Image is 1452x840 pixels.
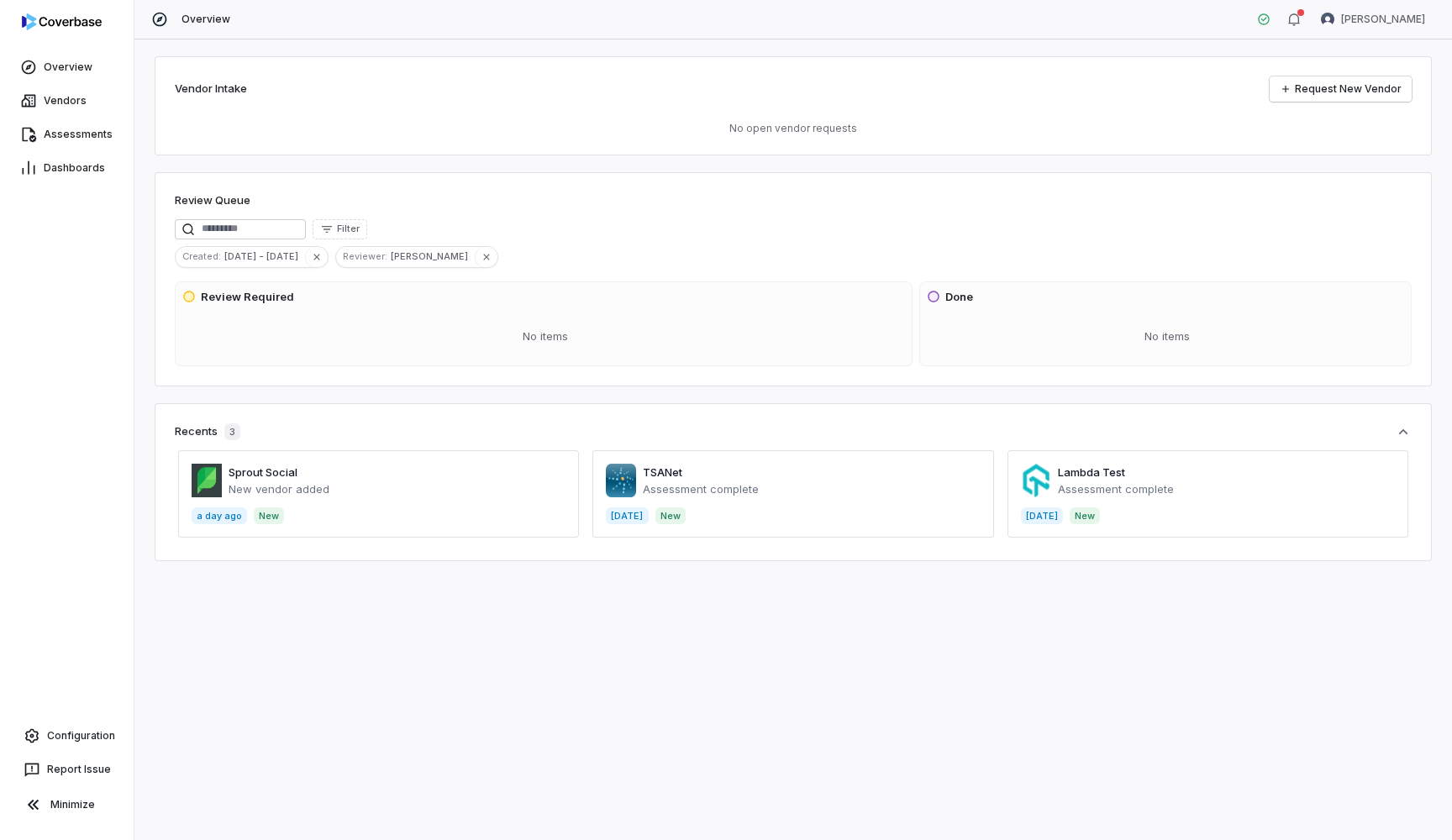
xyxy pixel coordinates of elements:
a: Sprout Social [229,465,297,479]
span: Dashboards [44,161,105,175]
h3: Review Required [201,289,294,306]
h2: Vendor Intake [175,81,247,97]
a: Configuration [7,721,127,751]
a: TSANet [643,465,682,479]
span: [PERSON_NAME] [1341,13,1425,26]
button: Filter [313,219,367,239]
span: 3 [224,423,240,440]
button: Recents3 [175,423,1412,440]
div: Recents [175,423,240,440]
img: logo-D7KZi-bG.svg [22,13,102,30]
span: Reviewer : [336,249,391,264]
span: Vendors [44,94,87,108]
img: Prateek Paliwal avatar [1321,13,1334,26]
p: No open vendor requests [175,122,1412,135]
span: Configuration [47,729,115,743]
h1: Review Queue [175,192,250,209]
div: No items [927,315,1407,359]
span: Overview [44,60,92,74]
span: Filter [337,223,360,235]
a: Lambda Test [1058,465,1125,479]
a: Overview [3,52,130,82]
span: [PERSON_NAME] [391,249,475,264]
a: Assessments [3,119,130,150]
a: Vendors [3,86,130,116]
span: Overview [181,13,230,26]
span: Assessments [44,128,113,141]
span: [DATE] - [DATE] [224,249,305,264]
a: Dashboards [3,153,130,183]
button: Minimize [7,788,127,822]
span: Report Issue [47,763,111,776]
span: Created : [176,249,224,264]
button: Report Issue [7,754,127,785]
button: Prateek Paliwal avatar[PERSON_NAME] [1311,7,1435,32]
span: Minimize [50,798,95,811]
a: Request New Vendor [1270,76,1412,102]
div: No items [182,315,908,359]
h3: Done [945,289,973,306]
